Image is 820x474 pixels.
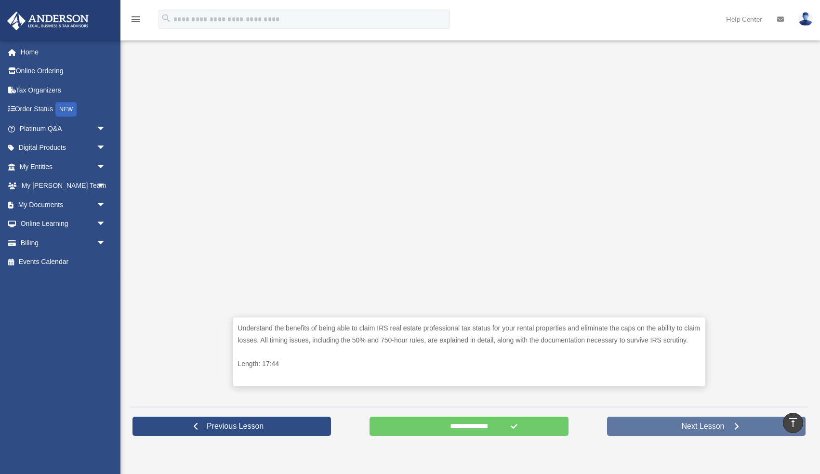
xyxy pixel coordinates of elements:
[96,176,116,196] span: arrow_drop_down
[96,233,116,253] span: arrow_drop_down
[674,421,732,431] span: Next Lesson
[7,80,120,100] a: Tax Organizers
[7,176,120,196] a: My [PERSON_NAME] Teamarrow_drop_down
[130,17,142,25] a: menu
[783,413,803,433] a: vertical_align_top
[7,233,120,252] a: Billingarrow_drop_down
[7,119,120,138] a: Platinum Q&Aarrow_drop_down
[7,214,120,234] a: Online Learningarrow_drop_down
[787,417,799,428] i: vertical_align_top
[238,322,701,346] p: Understand the benefits of being able to claim IRS real estate professional tax status for your r...
[7,100,120,119] a: Order StatusNEW
[238,358,701,370] p: Length: 17:44
[55,102,77,117] div: NEW
[96,119,116,139] span: arrow_drop_down
[132,417,331,436] a: Previous Lesson
[7,195,120,214] a: My Documentsarrow_drop_down
[96,138,116,158] span: arrow_drop_down
[96,195,116,215] span: arrow_drop_down
[130,13,142,25] i: menu
[607,417,806,436] a: Next Lesson
[96,157,116,177] span: arrow_drop_down
[7,157,120,176] a: My Entitiesarrow_drop_down
[96,214,116,234] span: arrow_drop_down
[199,421,271,431] span: Previous Lesson
[7,138,120,158] a: Digital Productsarrow_drop_down
[7,42,120,62] a: Home
[798,12,813,26] img: User Pic
[4,12,92,30] img: Anderson Advisors Platinum Portal
[7,252,120,272] a: Events Calendar
[7,62,120,81] a: Online Ordering
[233,47,705,313] iframe: Real Estate Professional Status
[161,13,172,24] i: search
